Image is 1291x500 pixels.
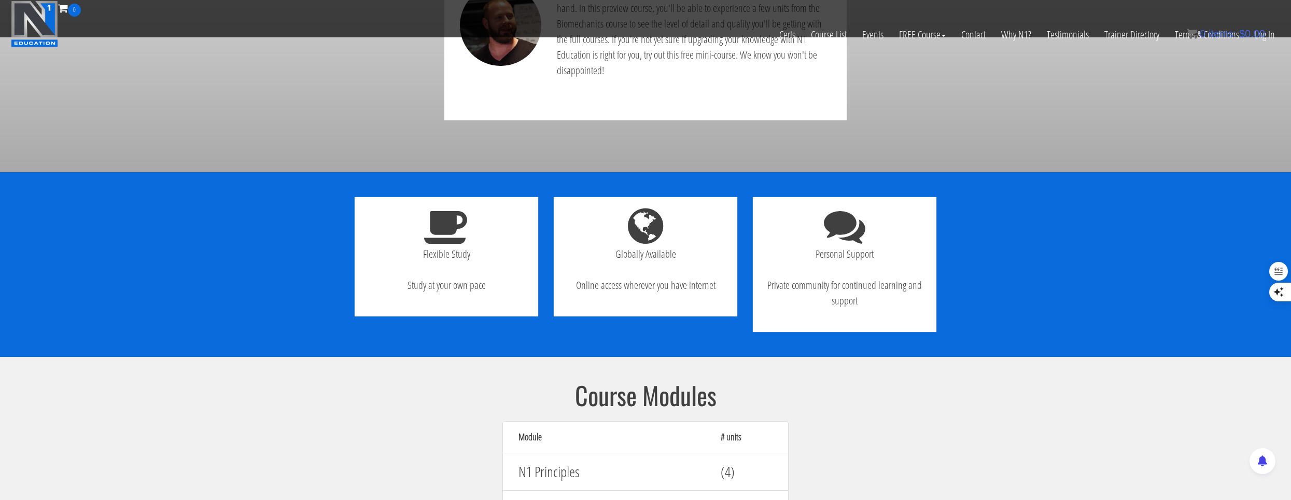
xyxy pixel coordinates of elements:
[761,277,929,309] p: Private community for continued learning and support
[68,4,81,17] span: 0
[891,17,953,53] a: FREE Course
[1187,29,1197,39] img: icon11.png
[562,246,729,262] p: Globally Available
[1097,17,1167,53] a: Trainer Directory
[854,17,891,53] a: Events
[993,17,1039,53] a: Why N1?
[721,464,773,480] h4: (4)
[502,382,789,422] h2: Course Modules
[771,17,803,53] a: Certs
[1239,28,1245,39] span: $
[953,17,993,53] a: Contact
[1039,17,1097,53] a: Testimonials
[803,17,854,53] a: Course List
[58,1,81,15] a: 0
[362,246,530,262] p: Flexible Study
[518,430,542,443] strong: Module
[1239,28,1265,39] bdi: 0.00
[518,464,705,480] h4: N1 Principles
[761,246,929,262] p: Personal Support
[1247,17,1283,53] a: Log In
[11,1,58,47] img: n1-education
[1200,28,1205,39] span: 0
[1187,28,1265,39] a: 0 items: $0.00
[721,430,741,443] strong: # units
[362,277,530,293] p: Study at your own pace
[1209,28,1236,39] span: items:
[1167,17,1247,53] a: Terms & Conditions
[562,277,729,293] p: Online access wherever you have internet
